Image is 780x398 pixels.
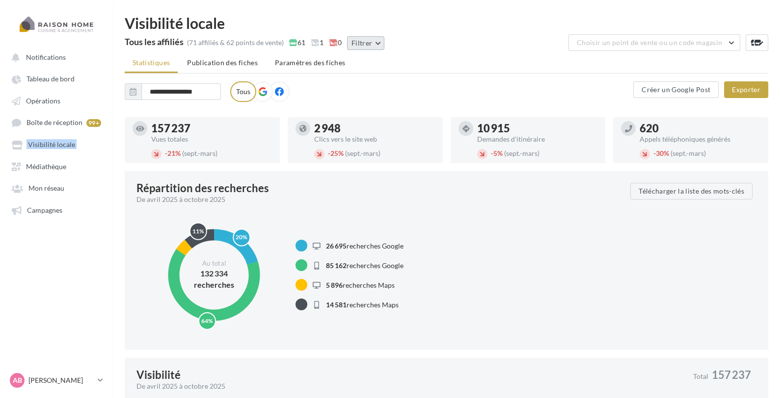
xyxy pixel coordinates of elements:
[28,375,94,385] p: [PERSON_NAME]
[314,136,435,143] div: Clics vers le site web
[568,34,740,51] button: Choisir un point de vente ou un code magasin
[6,48,103,66] button: Notifications
[6,92,107,109] a: Opérations
[151,123,272,134] div: 157 237
[125,16,768,30] div: Visibilité locale
[26,162,66,171] span: Médiathèque
[712,370,751,380] span: 157 237
[326,242,403,250] span: recherches Google
[27,206,62,214] span: Campagnes
[8,371,105,390] a: AB [PERSON_NAME]
[13,375,22,385] span: AB
[326,261,403,270] span: recherches Google
[577,38,722,47] span: Choisir un point de vente ou un code magasin
[26,97,60,105] span: Opérations
[6,135,107,153] a: Visibilité locale
[136,381,685,391] div: De avril 2025 à octobre 2025
[326,300,347,309] span: 14 581
[165,149,167,157] span: -
[136,195,622,204] div: De avril 2025 à octobre 2025
[125,37,184,46] div: Tous les affiliés
[6,70,107,87] a: Tableau de bord
[693,373,708,380] span: Total
[182,149,217,157] span: (sept.-mars)
[491,149,503,157] span: 5%
[187,58,258,67] span: Publication des fiches
[314,123,435,134] div: 2 948
[653,149,656,157] span: -
[26,53,66,61] span: Notifications
[326,300,399,309] span: recherches Maps
[724,81,768,98] button: Exporter
[311,38,323,48] span: 1
[230,81,256,102] label: Tous
[630,183,753,199] button: Télécharger la liste des mots-clés
[6,157,107,175] a: Médiathèque
[326,281,395,289] span: recherches Maps
[27,75,75,83] span: Tableau de bord
[136,370,181,380] div: Visibilité
[347,36,384,50] button: Filtrer
[151,136,272,143] div: Vues totales
[6,201,107,219] a: Campagnes
[165,149,181,157] span: 21%
[504,149,539,157] span: (sept.-mars)
[187,38,284,48] div: (71 affiliés & 62 points de vente)
[326,281,343,289] span: 5 896
[328,149,344,157] span: 25%
[328,149,330,157] span: -
[653,149,669,157] span: 30%
[28,141,75,149] span: Visibilité locale
[477,123,598,134] div: 10 915
[275,58,345,67] span: Paramètres des fiches
[136,183,269,194] div: Répartition des recherches
[671,149,706,157] span: (sept.-mars)
[329,38,342,48] span: 0
[326,261,347,270] span: 85 162
[86,119,101,127] div: 99+
[326,242,347,250] span: 26 695
[6,179,107,197] a: Mon réseau
[28,184,64,193] span: Mon réseau
[640,136,760,143] div: Appels téléphoniques générés
[289,38,305,48] span: 61
[27,119,82,127] span: Boîte de réception
[6,113,107,131] a: Boîte de réception 99+
[633,81,719,98] button: Créer un Google Post
[491,149,493,157] span: -
[345,149,380,157] span: (sept.-mars)
[640,123,760,134] div: 620
[477,136,598,143] div: Demandes d'itinéraire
